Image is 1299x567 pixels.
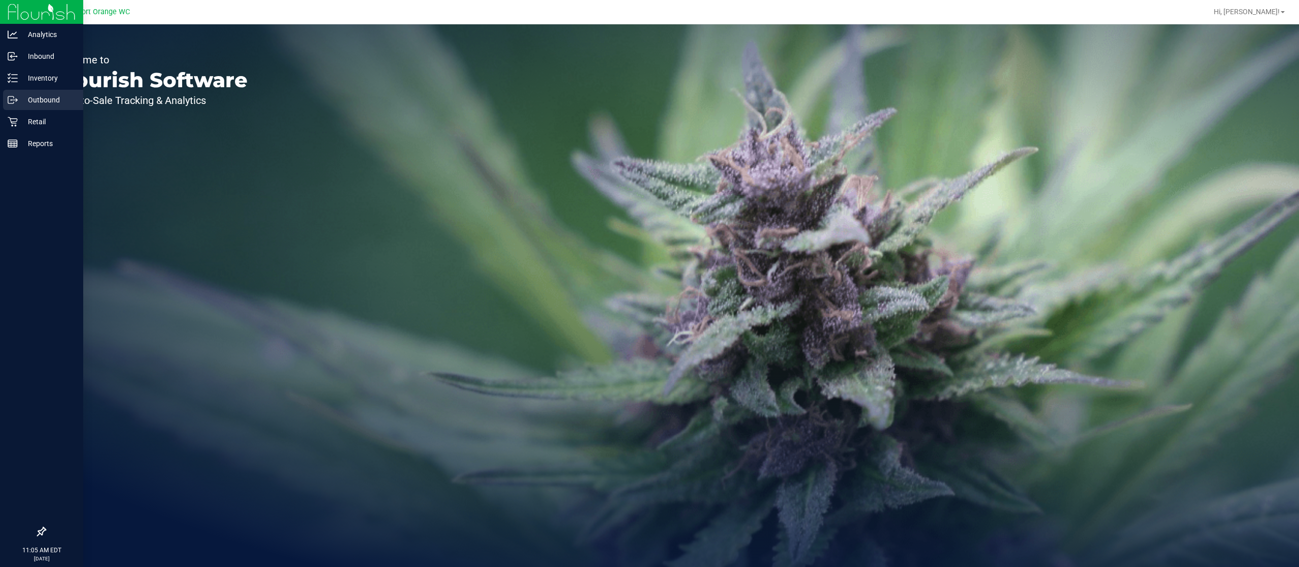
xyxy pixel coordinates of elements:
[8,95,18,105] inline-svg: Outbound
[8,117,18,127] inline-svg: Retail
[55,95,248,105] p: Seed-to-Sale Tracking & Analytics
[8,51,18,61] inline-svg: Inbound
[18,116,79,128] p: Retail
[77,8,130,16] span: Port Orange WC
[5,555,79,562] p: [DATE]
[18,137,79,150] p: Reports
[55,70,248,90] p: Flourish Software
[18,94,79,106] p: Outbound
[1214,8,1280,16] span: Hi, [PERSON_NAME]!
[18,50,79,62] p: Inbound
[55,55,248,65] p: Welcome to
[18,72,79,84] p: Inventory
[5,546,79,555] p: 11:05 AM EDT
[8,29,18,40] inline-svg: Analytics
[8,73,18,83] inline-svg: Inventory
[8,138,18,149] inline-svg: Reports
[18,28,79,41] p: Analytics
